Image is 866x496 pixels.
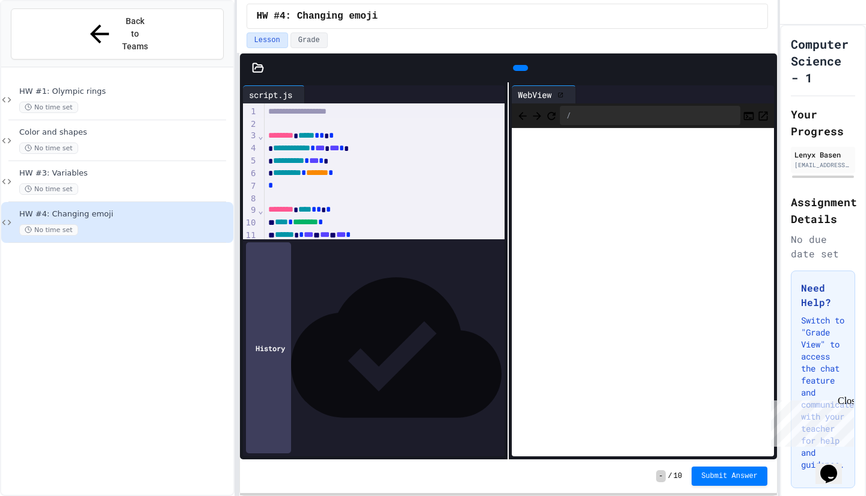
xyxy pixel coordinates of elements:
[19,127,231,138] span: Color and shapes
[243,88,298,101] div: script.js
[243,204,258,217] div: 9
[19,209,231,219] span: HW #4: Changing emoji
[560,106,740,125] div: /
[791,106,855,139] h2: Your Progress
[794,149,852,160] div: Lenyx Basen
[19,87,231,97] span: HW #1: Olympic rings
[757,108,769,123] button: Open in new tab
[19,102,78,113] span: No time set
[290,32,328,48] button: Grade
[701,471,758,481] span: Submit Answer
[243,168,258,180] div: 6
[512,85,576,103] div: WebView
[512,88,557,101] div: WebView
[531,108,543,123] span: Forward
[243,85,305,103] div: script.js
[243,106,258,118] div: 1
[668,471,672,481] span: /
[791,232,855,261] div: No due date set
[243,155,258,168] div: 5
[243,217,258,230] div: 10
[257,206,263,215] span: Fold line
[512,128,774,457] iframe: Web Preview
[246,242,291,453] div: History
[11,8,224,60] button: Back to Teams
[19,224,78,236] span: No time set
[257,131,263,141] span: Fold line
[801,314,845,471] p: Switch to "Grade View" to access the chat feature and communicate with your teacher for help and ...
[791,194,855,227] h2: Assignment Details
[257,9,378,23] span: HW #4: Changing emoji
[791,35,855,86] h1: Computer Science - 1
[121,15,149,53] span: Back to Teams
[766,396,854,447] iframe: chat widget
[5,5,83,76] div: Chat with us now!Close
[801,281,845,310] h3: Need Help?
[243,180,258,193] div: 7
[674,471,682,481] span: 10
[545,108,557,123] button: Refresh
[19,142,78,154] span: No time set
[517,108,529,123] span: Back
[243,230,258,242] div: 11
[743,108,755,123] button: Console
[656,470,665,482] span: -
[243,142,258,155] div: 4
[243,193,258,205] div: 8
[692,467,767,486] button: Submit Answer
[19,168,231,179] span: HW #3: Variables
[794,161,852,170] div: [EMAIL_ADDRESS][DOMAIN_NAME]
[243,118,258,130] div: 2
[19,183,78,195] span: No time set
[815,448,854,484] iframe: chat widget
[243,130,258,142] div: 3
[247,32,288,48] button: Lesson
